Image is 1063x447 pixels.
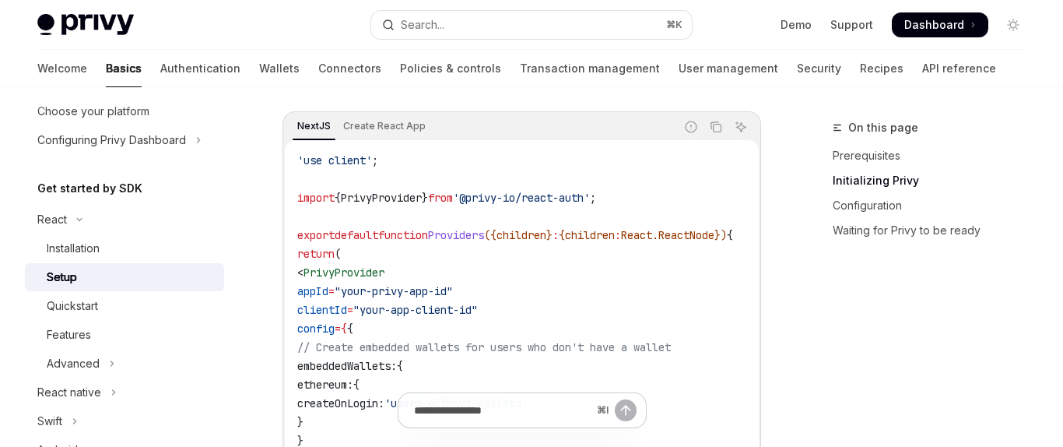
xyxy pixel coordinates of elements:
[341,322,347,336] span: {
[297,378,353,392] span: ethereum:
[496,228,546,242] span: children
[347,303,353,317] span: =
[615,399,637,421] button: Send message
[397,359,403,373] span: {
[25,378,224,407] button: Toggle React native section
[848,118,918,137] span: On this page
[833,193,1038,218] a: Configuration
[615,228,621,242] span: :
[297,340,671,354] span: // Create embedded wallets for users who don't have a wallet
[47,326,91,344] div: Features
[833,168,1038,193] a: Initializing Privy
[714,228,727,242] span: })
[422,191,428,205] span: }
[335,284,453,298] span: "your-privy-app-id"
[353,303,478,317] span: "your-app-client-id"
[37,383,101,402] div: React native
[520,50,660,87] a: Transaction management
[830,17,873,33] a: Support
[892,12,988,37] a: Dashboard
[1001,12,1026,37] button: Toggle dark mode
[25,126,224,154] button: Toggle Configuring Privy Dashboard section
[681,117,701,137] button: Report incorrect code
[335,247,341,261] span: (
[25,292,224,320] a: Quickstart
[727,228,733,242] span: {
[546,228,553,242] span: }
[658,228,714,242] span: ReactNode
[259,50,300,87] a: Wallets
[590,191,596,205] span: ;
[297,153,372,167] span: 'use client'
[347,322,353,336] span: {
[401,16,444,34] div: Search...
[335,191,341,205] span: {
[328,284,335,298] span: =
[25,234,224,262] a: Installation
[47,268,77,287] div: Setup
[797,50,841,87] a: Security
[37,412,62,431] div: Swift
[297,228,335,242] span: export
[341,191,422,205] span: PrivyProvider
[25,321,224,349] a: Features
[25,350,224,378] button: Toggle Advanced section
[25,206,224,234] button: Toggle React section
[37,131,186,150] div: Configuring Privy Dashboard
[559,228,565,242] span: {
[860,50,903,87] a: Recipes
[706,117,726,137] button: Copy the contents from the code block
[293,117,335,136] div: NextJS
[339,117,430,136] div: Create React App
[553,228,559,242] span: :
[414,393,591,428] input: Ask a question...
[781,17,812,33] a: Demo
[297,191,335,205] span: import
[297,247,335,261] span: return
[37,179,142,198] h5: Get started by SDK
[833,218,1038,243] a: Waiting for Privy to be ready
[565,228,615,242] span: children
[378,228,428,242] span: function
[372,153,378,167] span: ;
[666,19,682,31] span: ⌘ K
[400,50,501,87] a: Policies & controls
[37,14,134,36] img: light logo
[353,378,360,392] span: {
[318,50,381,87] a: Connectors
[731,117,751,137] button: Ask AI
[484,228,496,242] span: ({
[833,143,1038,168] a: Prerequisites
[297,266,303,280] span: <
[904,17,964,33] span: Dashboard
[297,359,397,373] span: embeddedWallets:
[47,354,100,373] div: Advanced
[25,407,224,435] button: Toggle Swift section
[453,191,590,205] span: '@privy-io/react-auth'
[47,239,100,258] div: Installation
[428,191,453,205] span: from
[303,266,384,280] span: PrivyProvider
[652,228,658,242] span: .
[335,322,341,336] span: =
[297,322,335,336] span: config
[37,210,67,229] div: React
[297,303,347,317] span: clientId
[160,50,240,87] a: Authentication
[47,297,98,315] div: Quickstart
[428,228,484,242] span: Providers
[297,284,328,298] span: appId
[621,228,652,242] span: React
[37,50,87,87] a: Welcome
[106,50,142,87] a: Basics
[335,228,378,242] span: default
[371,11,693,39] button: Open search
[25,263,224,291] a: Setup
[679,50,778,87] a: User management
[922,50,996,87] a: API reference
